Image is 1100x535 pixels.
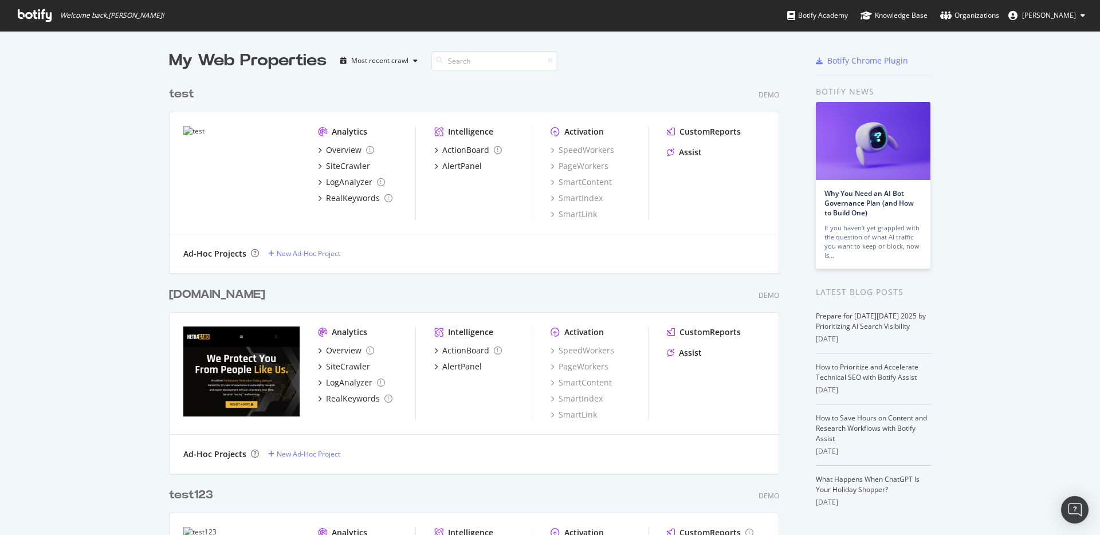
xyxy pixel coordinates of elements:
a: SiteCrawler [318,160,370,172]
a: SiteCrawler [318,361,370,372]
a: Assist [667,347,702,359]
div: LogAnalyzer [326,377,372,388]
div: Demo [759,90,779,100]
div: Botify Chrome Plugin [827,55,908,66]
button: [PERSON_NAME] [999,6,1094,25]
div: Open Intercom Messenger [1061,496,1089,524]
div: Latest Blog Posts [816,286,931,298]
div: test [169,86,194,103]
div: Assist [679,347,702,359]
a: SmartContent [551,176,612,188]
a: ActionBoard [434,345,502,356]
div: SiteCrawler [326,361,370,372]
div: Intelligence [448,326,493,338]
a: SmartContent [551,377,612,388]
div: [DATE] [816,446,931,457]
div: [DOMAIN_NAME] [169,286,265,303]
a: LogAnalyzer [318,176,385,188]
div: Overview [326,144,362,156]
div: Organizations [940,10,999,21]
a: Botify Chrome Plugin [816,55,908,66]
a: CustomReports [667,326,741,338]
a: RealKeywords [318,393,392,404]
div: Analytics [332,126,367,137]
a: CustomReports [667,126,741,137]
div: CustomReports [679,326,741,338]
a: Prepare for [DATE][DATE] 2025 by Prioritizing AI Search Visibility [816,311,926,331]
div: Assist [679,147,702,158]
a: How to Prioritize and Accelerate Technical SEO with Botify Assist [816,362,918,382]
div: ActionBoard [442,144,489,156]
div: If you haven’t yet grappled with the question of what AI traffic you want to keep or block, now is… [824,223,922,260]
div: [DATE] [816,385,931,395]
div: Overview [326,345,362,356]
div: RealKeywords [326,393,380,404]
button: Most recent crawl [336,52,422,70]
a: PageWorkers [551,361,608,372]
div: Activation [564,326,604,338]
div: Demo [759,491,779,501]
div: LogAnalyzer [326,176,372,188]
a: LogAnalyzer [318,377,385,388]
div: Botify Academy [787,10,848,21]
div: My Web Properties [169,49,327,72]
div: ActionBoard [442,345,489,356]
span: Welcome back, [PERSON_NAME] ! [60,11,164,20]
input: Search [431,51,557,71]
a: PageWorkers [551,160,608,172]
a: Overview [318,345,374,356]
div: Activation [564,126,604,137]
div: AlertPanel [442,361,482,372]
a: Overview [318,144,374,156]
img: netragard.com [183,326,300,419]
a: Assist [667,147,702,158]
div: CustomReports [679,126,741,137]
div: Botify news [816,85,931,98]
a: New Ad-Hoc Project [268,249,340,258]
a: New Ad-Hoc Project [268,449,340,459]
div: test123 [169,487,213,503]
div: Knowledge Base [861,10,928,21]
a: SpeedWorkers [551,345,614,356]
div: Ad-Hoc Projects [183,449,246,460]
div: New Ad-Hoc Project [277,449,340,459]
a: AlertPanel [434,361,482,372]
div: SiteCrawler [326,160,370,172]
a: SpeedWorkers [551,144,614,156]
a: RealKeywords [318,192,392,204]
div: AlertPanel [442,160,482,172]
div: [DATE] [816,334,931,344]
div: Demo [759,290,779,300]
a: SmartIndex [551,393,603,404]
div: Most recent crawl [351,57,408,64]
div: [DATE] [816,497,931,508]
div: Ad-Hoc Projects [183,248,246,259]
a: Why You Need an AI Bot Governance Plan (and How to Build One) [824,188,914,218]
a: SmartLink [551,409,597,420]
div: Analytics [332,326,367,338]
div: New Ad-Hoc Project [277,249,340,258]
span: Philippe Caturegli [1022,10,1076,20]
div: RealKeywords [326,192,380,204]
img: test [183,126,300,220]
a: test123 [169,487,218,503]
a: SmartLink [551,209,597,220]
a: What Happens When ChatGPT Is Your Holiday Shopper? [816,474,920,494]
a: test [169,86,199,103]
a: ActionBoard [434,144,502,156]
div: Intelligence [448,126,493,137]
a: [DOMAIN_NAME] [169,286,270,303]
a: SmartIndex [551,192,603,204]
img: Why You Need an AI Bot Governance Plan (and How to Build One) [816,102,930,180]
a: AlertPanel [434,160,482,172]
